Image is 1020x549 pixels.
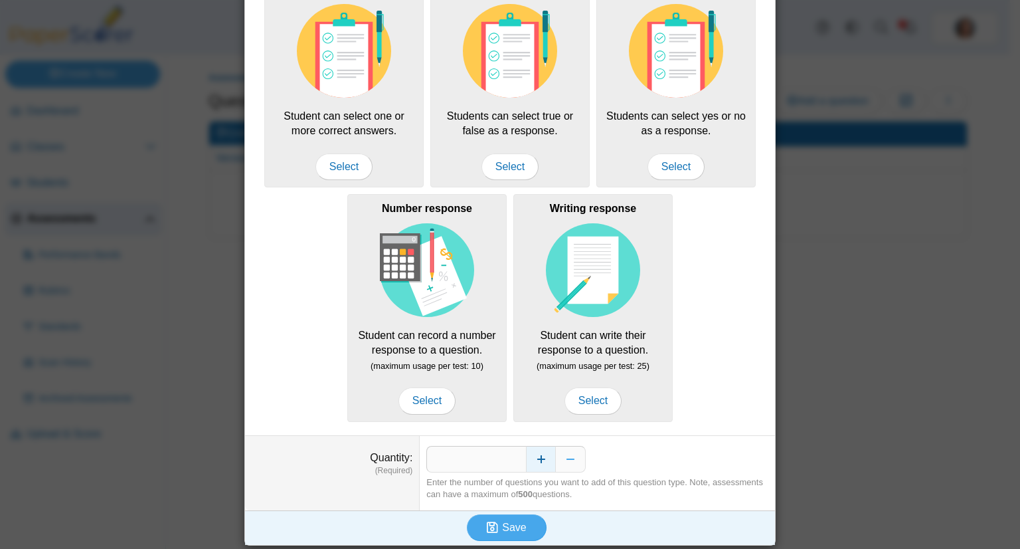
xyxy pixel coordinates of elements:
span: Select [647,154,705,180]
img: item-type-multiple-choice.svg [463,4,557,98]
small: (maximum usage per test: 25) [537,361,649,371]
b: 500 [518,489,533,499]
img: item-type-multiple-choice.svg [629,4,723,98]
b: Number response [382,203,472,214]
img: item-type-multiple-choice.svg [297,4,391,98]
dfn: (Required) [252,465,412,477]
div: Student can record a number response to a question. [347,194,507,421]
button: Increase [526,446,556,473]
button: Decrease [556,446,586,473]
span: Save [502,522,526,533]
div: Student can write their response to a question. [513,194,673,421]
div: Enter the number of questions you want to add of this question type. Note, assessments can have a... [426,477,768,500]
b: Writing response [550,203,636,214]
label: Quantity [370,452,412,463]
img: item-type-writing-response.svg [546,223,640,318]
span: Select [315,154,373,180]
button: Save [467,514,547,541]
span: Select [564,387,622,414]
span: Select [481,154,539,180]
img: item-type-number-response.svg [380,223,474,318]
span: Select [398,387,456,414]
small: (maximum usage per test: 10) [371,361,483,371]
